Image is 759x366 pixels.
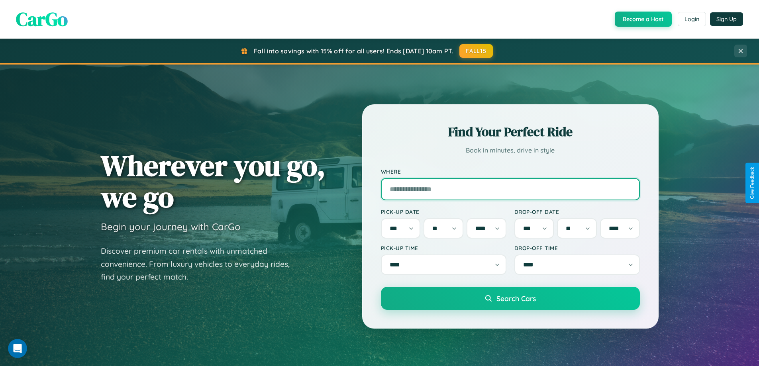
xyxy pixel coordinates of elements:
label: Where [381,168,640,175]
label: Drop-off Date [514,208,640,215]
span: Search Cars [496,294,536,303]
div: Give Feedback [749,167,755,199]
p: Book in minutes, drive in style [381,145,640,156]
button: Search Cars [381,287,640,310]
button: Login [678,12,706,26]
iframe: Intercom live chat [8,339,27,358]
h2: Find Your Perfect Ride [381,123,640,141]
label: Pick-up Date [381,208,506,215]
span: CarGo [16,6,68,32]
label: Pick-up Time [381,245,506,251]
label: Drop-off Time [514,245,640,251]
button: Sign Up [710,12,743,26]
span: Fall into savings with 15% off for all users! Ends [DATE] 10am PT. [254,47,453,55]
h3: Begin your journey with CarGo [101,221,241,233]
button: Become a Host [615,12,672,27]
p: Discover premium car rentals with unmatched convenience. From luxury vehicles to everyday rides, ... [101,245,300,284]
button: FALL15 [459,44,493,58]
h1: Wherever you go, we go [101,150,326,213]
